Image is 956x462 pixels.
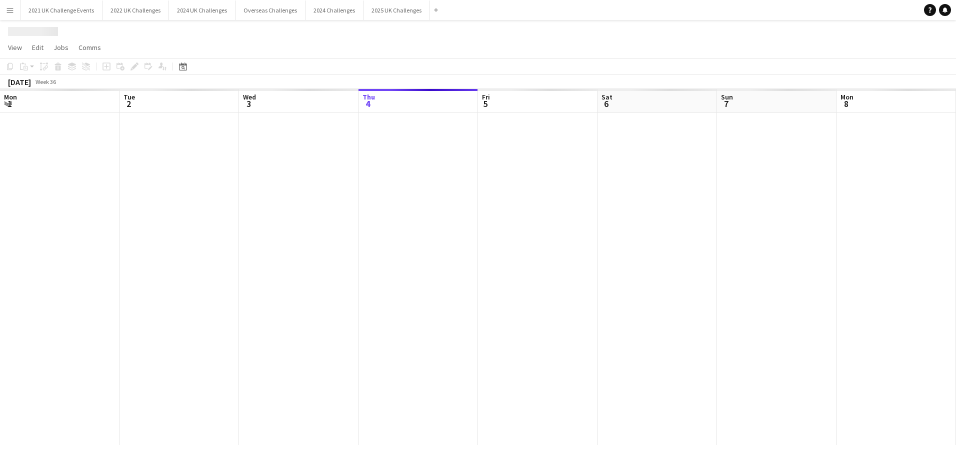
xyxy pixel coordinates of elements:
span: Thu [362,92,375,101]
span: 5 [480,98,490,109]
span: Tue [123,92,135,101]
button: 2022 UK Challenges [102,0,169,20]
a: Edit [28,41,47,54]
span: 7 [719,98,733,109]
span: View [8,43,22,52]
span: Mon [840,92,853,101]
a: Jobs [49,41,72,54]
span: Edit [32,43,43,52]
span: Sat [601,92,612,101]
span: 1 [2,98,17,109]
div: [DATE] [8,77,31,87]
button: 2025 UK Challenges [363,0,430,20]
span: Comms [78,43,101,52]
button: 2021 UK Challenge Events [20,0,102,20]
span: Wed [243,92,256,101]
span: Mon [4,92,17,101]
button: Overseas Challenges [235,0,305,20]
button: 2024 UK Challenges [169,0,235,20]
a: Comms [74,41,105,54]
span: 6 [600,98,612,109]
span: Sun [721,92,733,101]
span: 8 [839,98,853,109]
a: View [4,41,26,54]
span: 2 [122,98,135,109]
span: Week 36 [33,78,58,85]
button: 2024 Challenges [305,0,363,20]
span: Jobs [53,43,68,52]
span: 4 [361,98,375,109]
span: Fri [482,92,490,101]
span: 3 [241,98,256,109]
